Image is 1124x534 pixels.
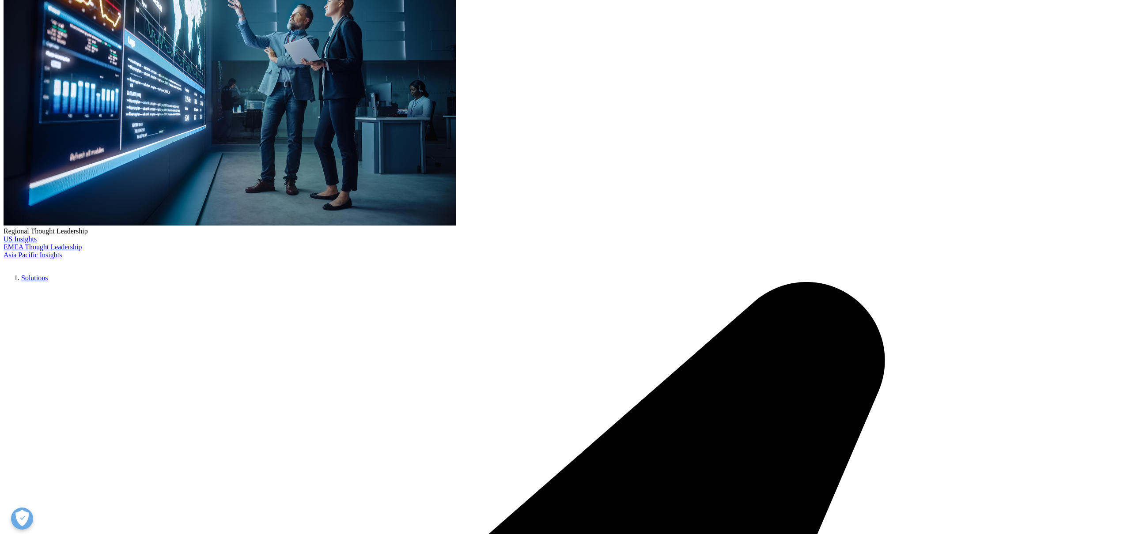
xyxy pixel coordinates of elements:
div: Regional Thought Leadership [4,227,1120,235]
a: Asia Pacific Insights [4,251,62,259]
a: US Insights [4,235,37,243]
a: EMEA Thought Leadership [4,243,82,251]
a: Solutions [21,274,48,282]
button: Open Preferences [11,508,33,530]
